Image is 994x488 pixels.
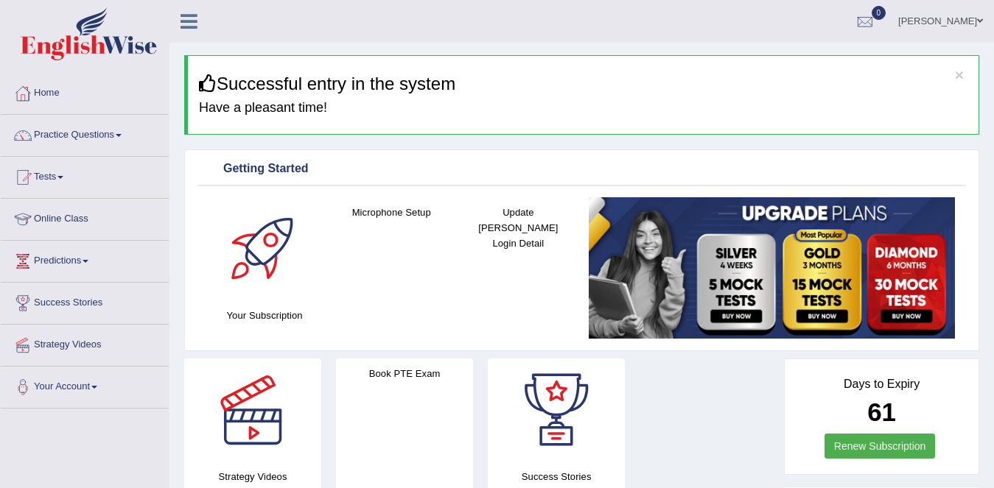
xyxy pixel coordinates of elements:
[1,367,169,403] a: Your Account
[825,434,936,459] a: Renew Subscription
[955,67,964,82] button: ×
[209,308,321,323] h4: Your Subscription
[1,283,169,319] a: Success Stories
[1,241,169,277] a: Predictions
[1,199,169,236] a: Online Class
[488,469,625,484] h4: Success Stories
[872,6,886,20] span: 0
[199,74,967,93] h3: Successful entry in the system
[801,378,962,391] h4: Days to Expiry
[1,157,169,194] a: Tests
[201,158,962,180] div: Getting Started
[1,73,169,110] a: Home
[199,101,967,116] h4: Have a pleasant time!
[867,397,896,426] b: 61
[589,197,955,339] img: small5.jpg
[336,366,473,381] h4: Book PTE Exam
[462,205,574,251] h4: Update [PERSON_NAME] Login Detail
[1,325,169,361] a: Strategy Videos
[335,205,447,220] h4: Microphone Setup
[184,469,321,484] h4: Strategy Videos
[1,115,169,152] a: Practice Questions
